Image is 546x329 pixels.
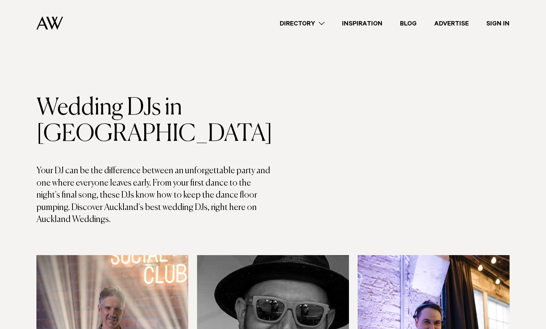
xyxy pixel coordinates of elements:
[36,95,273,147] h1: Wedding DJs in [GEOGRAPHIC_DATA]
[36,165,273,226] p: Your DJ can be the difference between an unforgettable party and one where everyone leaves early....
[333,19,391,28] a: Inspiration
[271,19,333,28] a: Directory
[478,19,518,28] a: Sign In
[391,19,425,28] a: Blog
[425,19,478,28] a: Advertise
[36,16,63,30] img: Auckland Weddings Logo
